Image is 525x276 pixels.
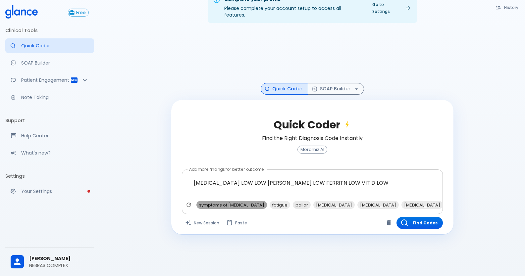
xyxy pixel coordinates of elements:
[68,9,89,17] button: Free
[184,200,194,210] button: Refresh suggestions
[21,60,89,66] p: SOAP Builder
[492,3,522,12] button: History
[196,201,267,209] span: symptoms of [MEDICAL_DATA]
[21,150,89,156] p: What's new?
[5,146,94,160] div: Recent updates and feature releases
[308,83,364,95] button: SOAP Builder
[182,217,223,229] button: Clears all inputs and results.
[5,56,94,70] a: Docugen: Compose a clinical documentation in seconds
[21,77,70,83] p: Patient Engagement
[5,128,94,143] a: Get help from our support team
[274,118,351,131] h2: Quick Coder
[68,9,94,17] a: Click to view or change your subscription
[5,168,94,184] li: Settings
[396,217,443,229] button: Find Codes
[293,201,311,209] span: pallor
[21,42,89,49] p: Quick Coder
[401,201,443,209] span: [MEDICAL_DATA]
[5,251,94,273] div: [PERSON_NAME]NEBRAS COMPLEX
[384,218,394,228] button: Clear
[223,217,251,229] button: Paste from clipboard
[5,113,94,128] li: Support
[5,23,94,38] li: Clinical Tools
[5,73,94,87] div: Patient Reports & Referrals
[5,184,94,199] a: Please complete account setup
[313,201,355,209] span: [MEDICAL_DATA]
[29,262,89,269] p: NEBRAS COMPLEX
[21,188,89,195] p: Your Settings
[74,10,88,15] span: Free
[29,255,89,262] span: [PERSON_NAME]
[21,94,89,101] p: Note Taking
[261,83,308,95] button: Quick Coder
[357,201,399,209] span: [MEDICAL_DATA]
[262,134,363,143] h6: Find the Right Diagnosis Code Instantly
[186,172,438,201] textarea: [MEDICAL_DATA] LOW LOW [PERSON_NAME] LOW FERRITN LOW VIT D LOW
[5,38,94,53] a: Moramiz: Find ICD10AM codes instantly
[21,132,89,139] p: Help Center
[298,147,327,152] span: Moramiz AI
[5,90,94,105] a: Advanced note-taking
[270,201,290,209] span: fatigue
